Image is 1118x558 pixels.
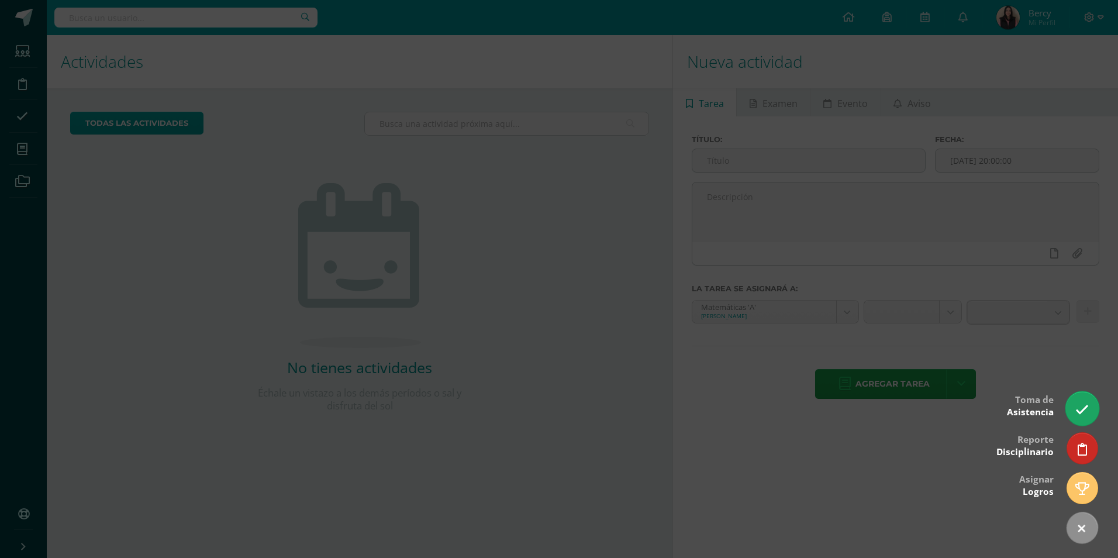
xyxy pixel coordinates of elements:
span: Logros [1023,485,1054,498]
span: Asistencia [1007,406,1054,418]
div: Asignar [1019,466,1054,504]
span: Disciplinario [996,446,1054,458]
div: Toma de [1007,386,1054,424]
div: Reporte [996,426,1054,464]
